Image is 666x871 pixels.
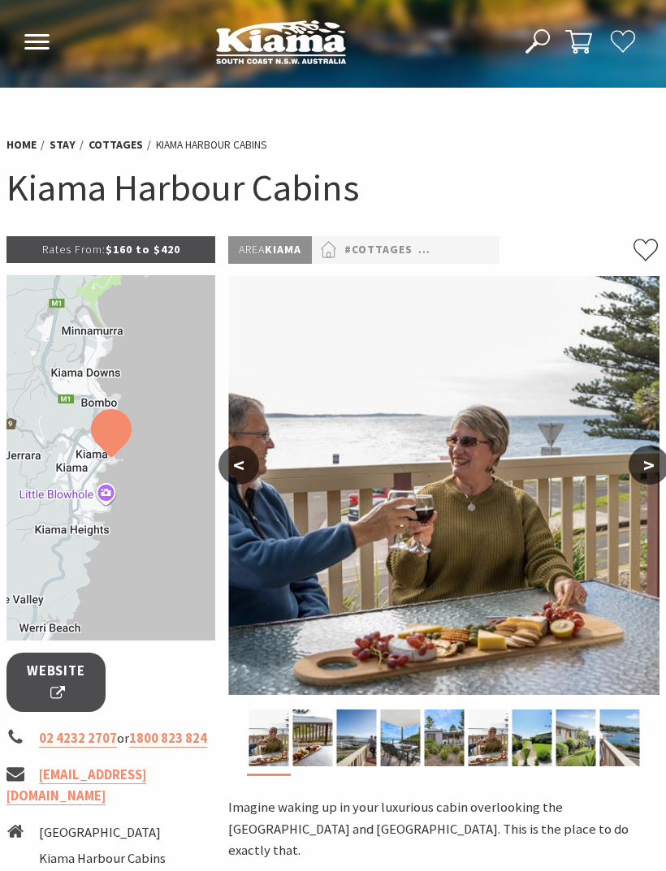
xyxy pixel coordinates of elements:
[6,728,215,750] li: or
[512,709,551,766] img: Kiama Harbour Cabins
[6,653,106,712] a: Website
[6,766,146,806] a: [EMAIL_ADDRESS][DOMAIN_NAME]
[27,661,85,704] span: Website
[468,709,508,766] img: Couple toast
[336,709,376,766] img: Large deck harbour
[216,19,346,64] img: Kiama Logo
[6,236,215,262] p: $160 to $420
[249,709,288,766] img: Couple toast
[39,730,117,748] a: 02 4232 2707
[228,236,312,263] p: Kiama
[129,730,207,748] a: 1800 823 824
[39,822,193,844] li: [GEOGRAPHIC_DATA]
[6,163,660,212] h1: Kiama Harbour Cabins
[39,848,193,870] li: Kiama Harbour Cabins
[228,276,660,695] img: Couple toast
[380,709,420,766] img: Private balcony, ocean views
[424,709,464,766] img: Exterior at Kiama Harbour Cabins
[239,242,265,257] span: Area
[228,797,660,862] p: Imagine waking up in your luxurious cabin overlooking the [GEOGRAPHIC_DATA] and [GEOGRAPHIC_DATA]...
[50,137,76,153] a: Stay
[156,136,267,153] li: Kiama Harbour Cabins
[599,709,639,766] img: Large deck, harbour views, couple
[42,242,106,257] span: Rates From:
[556,709,595,766] img: Side cabin
[6,137,37,153] a: Home
[89,137,143,153] a: Cottages
[292,709,332,766] img: Deck ocean view
[218,446,259,485] button: <
[344,240,413,259] a: #Cottages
